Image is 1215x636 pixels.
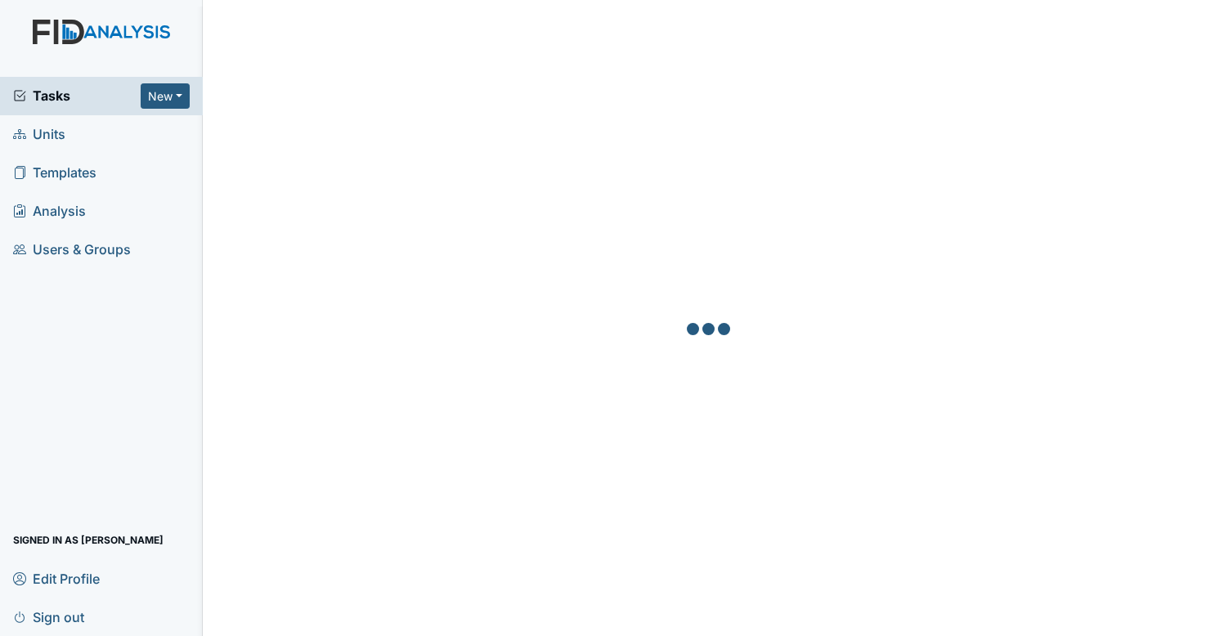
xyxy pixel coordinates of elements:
span: Users & Groups [13,237,131,262]
span: Sign out [13,604,84,629]
span: Signed in as [PERSON_NAME] [13,527,164,553]
span: Units [13,122,65,147]
span: Templates [13,160,96,186]
button: New [141,83,190,109]
a: Tasks [13,86,141,105]
span: Analysis [13,199,86,224]
span: Edit Profile [13,566,100,591]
